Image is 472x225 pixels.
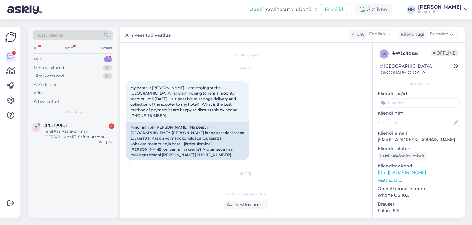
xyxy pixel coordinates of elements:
p: Brauser [378,201,460,207]
div: 1 [104,56,112,62]
div: Socials [98,44,113,52]
p: Vaata edasi ... [378,178,460,183]
a: [URL][DOMAIN_NAME] [378,170,426,175]
div: Küsi telefoninumbrit [378,152,427,160]
span: Vestlus on arhiveeritud [225,191,267,197]
div: Minu vestlused [34,65,64,71]
span: Estonian [430,31,448,38]
div: [GEOGRAPHIC_DATA], [GEOGRAPHIC_DATA] [380,63,454,76]
div: Kõik [34,90,43,96]
b: Uus! [249,6,261,12]
div: Vestlus algas [126,52,366,58]
div: [DATE] 9:42 [96,140,114,144]
p: Kliendi telefon [378,145,460,152]
div: 0 [103,65,112,71]
div: # wtzljdaa [392,49,431,57]
span: w [382,51,386,56]
div: All [33,44,40,52]
div: Minu nimi on [PERSON_NAME]. Ma peatun [GEOGRAPHIC_DATA][PERSON_NAME] loodan reedeni saada tõukera... [126,122,249,160]
div: Uus [34,56,42,62]
div: 1 [109,123,114,129]
span: My name is [PERSON_NAME]. I am staying at the [GEOGRAPHIC_DATA], and am hoping to rent a mobility... [130,85,238,118]
div: [DATE] [126,65,366,71]
div: HM [407,5,415,14]
div: Klient [349,31,364,38]
div: [DATE] [126,171,366,176]
span: Offline [431,50,458,56]
div: Ava vestlus uuesti [224,201,268,209]
span: Otsi kliente [38,32,63,39]
div: Proovi tasuta juba täna: [249,6,318,13]
div: Tere! Kas Pestavat imav [PERSON_NAME]-Soft suuremat suurust (90x200?) on juurde tulemas? [44,129,114,140]
div: [PERSON_NAME] [418,5,462,10]
span: English [369,31,385,38]
div: Klienditugi [398,31,424,38]
div: AI Assistent [34,82,57,88]
span: #3ofj89gt [44,123,67,129]
p: Safari 18.6 [378,207,460,214]
p: Kliendi email [378,130,460,137]
div: Invaru OÜ [418,10,462,14]
p: iPhone OS 18.6 [378,192,460,198]
a: [PERSON_NAME]Invaru OÜ [418,5,468,14]
p: [EMAIL_ADDRESS][DOMAIN_NAME] [378,137,460,143]
button: Emailid [321,4,347,15]
p: Operatsioonisüsteem [378,186,460,192]
div: 0 [103,73,112,79]
div: Arhiveeritud [34,99,59,105]
div: Tiimi vestlused [34,73,64,79]
div: Kliendi info [378,81,460,87]
span: [PERSON_NAME] [338,182,364,186]
label: Arhiveeritud vestlus [125,30,171,39]
div: Aktiivne [355,4,392,15]
span: 9:10 [128,161,151,165]
p: Kliendi tag'id [378,91,460,97]
p: Kliendi nimi [378,110,460,117]
span: Uued vestlused [59,109,87,115]
div: Web [64,44,74,52]
input: Lisa nimi [378,119,453,126]
input: Lisa tag [378,98,460,108]
img: Askly Logo [5,31,17,43]
span: 3 [35,125,37,130]
p: Klienditeekond [378,163,460,169]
